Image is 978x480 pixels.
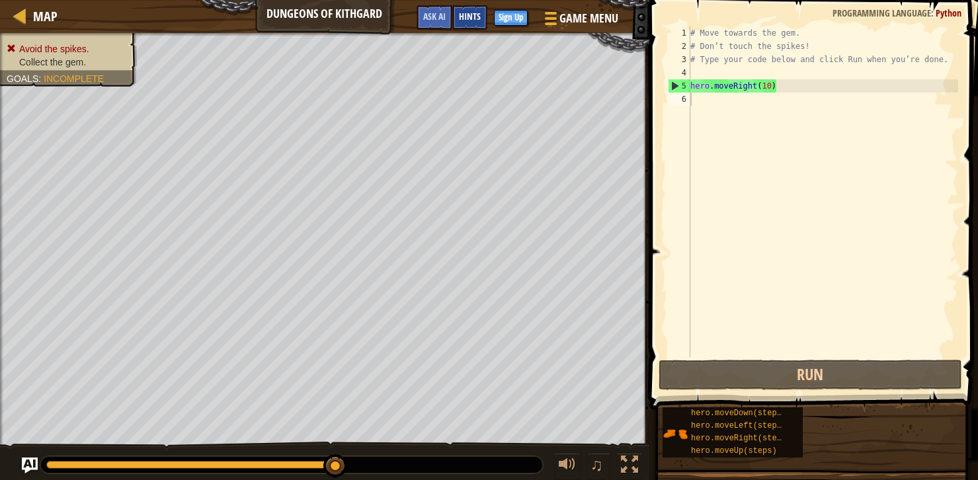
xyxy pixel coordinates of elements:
span: : [931,7,936,19]
span: Python [936,7,961,19]
span: Hints [459,10,481,22]
span: hero.moveRight(steps) [691,434,791,443]
span: Incomplete [44,73,104,84]
span: hero.moveDown(steps) [691,409,786,418]
span: Map [33,7,58,25]
a: Map [26,7,58,25]
button: Game Menu [534,5,626,36]
button: ♫ [587,453,610,480]
li: Collect the gem. [7,56,127,69]
button: Toggle fullscreen [616,453,643,480]
button: Sign Up [494,10,528,26]
button: Run [659,360,962,390]
span: : [38,73,44,84]
span: Avoid the spikes. [19,44,89,54]
button: Adjust volume [554,453,581,480]
li: Avoid the spikes. [7,42,127,56]
div: 2 [668,40,690,53]
img: portrait.png [663,421,688,446]
div: 5 [669,79,690,93]
span: hero.moveUp(steps) [691,446,777,456]
div: 6 [668,93,690,106]
span: ♫ [590,455,603,475]
span: hero.moveLeft(steps) [691,421,786,430]
div: 4 [668,66,690,79]
span: Ask AI [423,10,446,22]
span: Goals [7,73,38,84]
div: 1 [668,26,690,40]
span: Programming language [833,7,931,19]
button: Ask AI [417,5,452,30]
button: Ask AI [22,458,38,473]
span: Collect the gem. [19,57,86,67]
div: 3 [668,53,690,66]
span: Game Menu [559,10,618,27]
